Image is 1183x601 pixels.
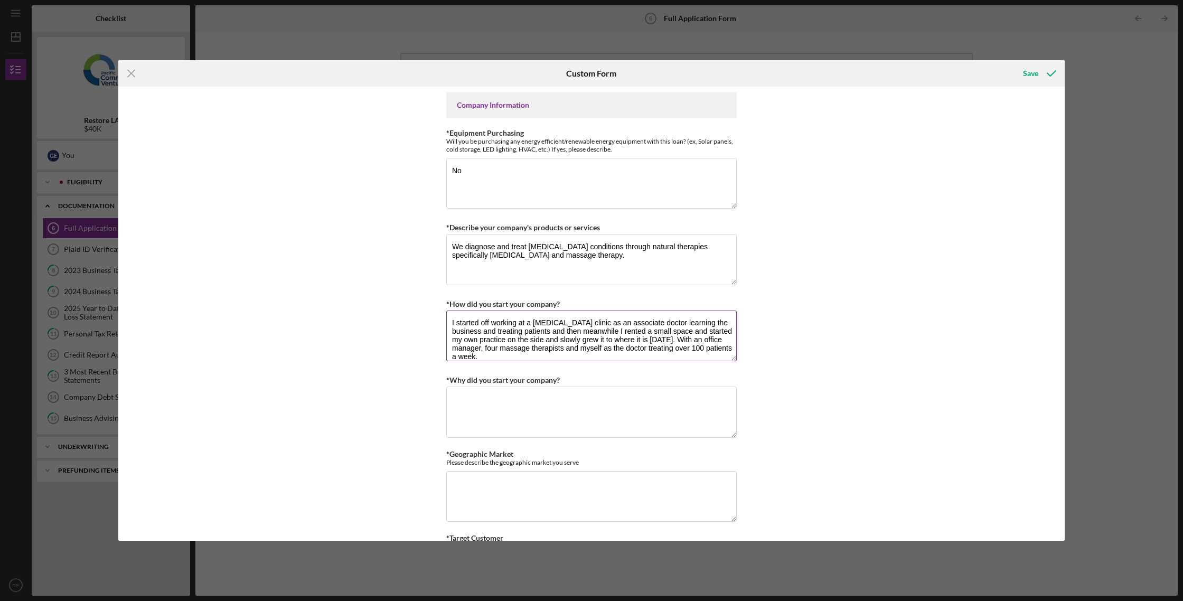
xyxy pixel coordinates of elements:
button: Save [1012,63,1065,84]
div: Will you be purchasing any energy efficient/renewable energy equipment with this loan? (ex, Solar... [446,137,737,153]
textarea: We diagnose and treat [MEDICAL_DATA] conditions through natural therapies specifically [MEDICAL_D... [446,234,737,285]
div: Company Information [457,101,726,109]
label: *Target Customer [446,533,503,542]
textarea: I started off working at a [MEDICAL_DATA] clinic as an associate doctor learning the business and... [446,311,737,361]
label: *Why did you start your company? [446,375,560,384]
div: Please describe the geographic market you serve [446,458,737,466]
label: *Geographic Market [446,449,513,458]
h6: Custom Form [566,69,616,78]
textarea: No [446,158,737,209]
div: Save [1023,63,1038,84]
label: *Equipment Purchasing [446,128,524,137]
label: *How did you start your company? [446,299,560,308]
label: *Describe your company's products or services [446,223,600,232]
